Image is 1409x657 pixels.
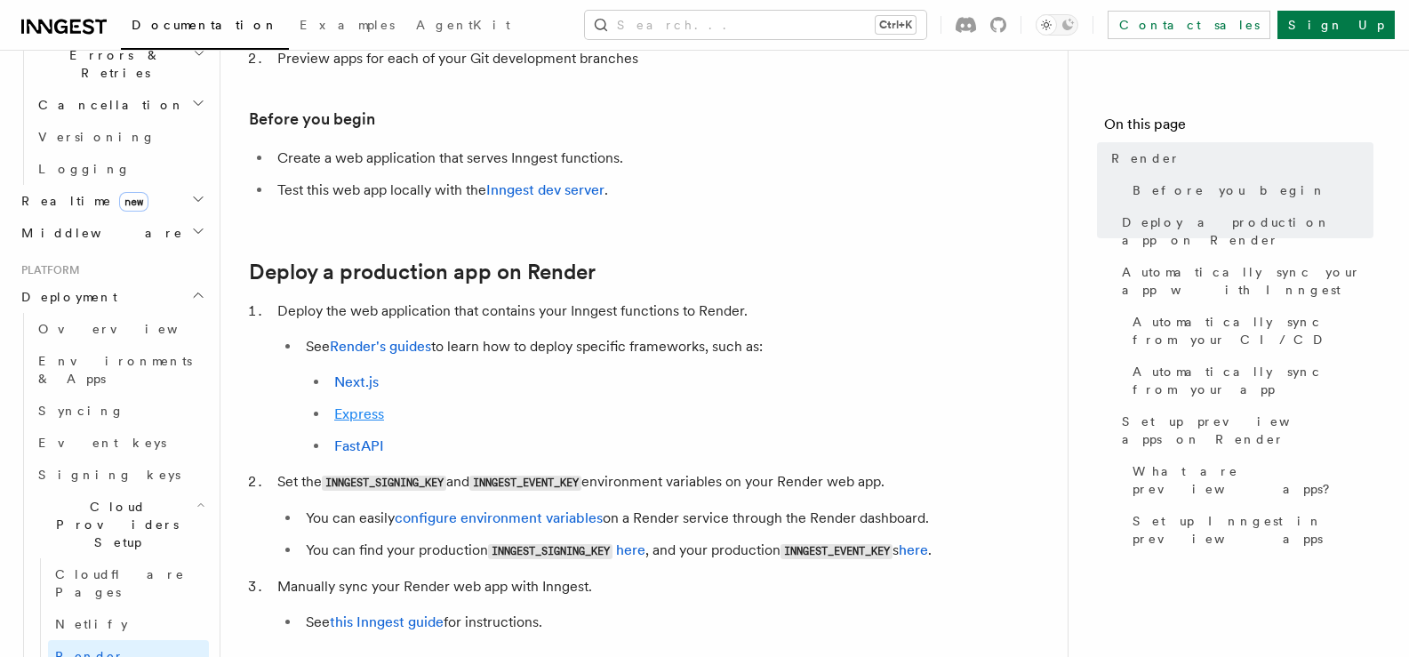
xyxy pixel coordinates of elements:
li: Manually sync your Render web app with Inngest. [272,574,960,635]
span: Set up Inngest in preview apps [1133,512,1373,548]
span: Logging [38,162,131,176]
a: here [899,541,928,558]
button: Middleware [14,217,209,249]
span: new [119,192,148,212]
button: Search...Ctrl+K [585,11,926,39]
span: Cloud Providers Setup [31,498,196,551]
a: Deploy a production app on Render [1115,206,1373,256]
span: Deploy a production app on Render [1122,213,1373,249]
button: Deployment [14,281,209,313]
li: You can easily on a Render service through the Render dashboard. [300,506,960,531]
span: Syncing [38,404,124,418]
a: Set up Inngest in preview apps [1125,505,1373,555]
li: Test this web app locally with the . [272,178,960,203]
a: Render [1104,142,1373,174]
span: Set up preview apps on Render [1122,413,1373,448]
a: FastAPI [334,437,384,454]
button: Cancellation [31,89,209,121]
span: Automatically sync from your CI/CD [1133,313,1373,349]
a: Inngest dev server [486,181,604,198]
button: Realtimenew [14,185,209,217]
span: Signing keys [38,468,180,482]
a: Render's guides [330,338,431,355]
kbd: Ctrl+K [876,16,916,34]
a: Express [334,405,384,422]
button: Errors & Retries [31,39,209,89]
span: Automatically sync from your app [1133,363,1373,398]
a: Automatically sync from your app [1125,356,1373,405]
button: Cloud Providers Setup [31,491,209,558]
span: Cloudflare Pages [55,567,185,599]
a: Set up preview apps on Render [1115,405,1373,455]
a: Examples [289,5,405,48]
a: Overview [31,313,209,345]
span: Cancellation [31,96,185,114]
a: here [616,541,645,558]
a: Automatically sync your app with Inngest [1115,256,1373,306]
a: configure environment variables [395,509,603,526]
a: Before you begin [249,107,375,132]
code: INNGEST_EVENT_KEY [781,544,893,559]
a: Event keys [31,427,209,459]
a: Before you begin [1125,174,1373,206]
a: this Inngest guide [330,613,444,630]
a: Automatically sync from your CI/CD [1125,306,1373,356]
a: Sign Up [1277,11,1395,39]
li: Set the and environment variables on your Render web app. [272,469,960,564]
span: Errors & Retries [31,46,193,82]
code: INNGEST_EVENT_KEY [469,476,581,491]
span: Netlify [55,617,128,631]
a: Deploy a production app on Render [249,260,596,284]
a: Signing keys [31,459,209,491]
li: See for instructions. [300,610,960,635]
span: Render [1111,149,1181,167]
span: AgentKit [416,18,510,32]
h4: On this page [1104,114,1373,142]
a: Contact sales [1108,11,1270,39]
a: Environments & Apps [31,345,209,395]
a: AgentKit [405,5,521,48]
li: Preview apps for each of your Git development branches [272,46,960,71]
span: Overview [38,322,221,336]
span: Versioning [38,130,156,144]
a: Versioning [31,121,209,153]
span: What are preview apps? [1133,462,1373,498]
a: Logging [31,153,209,185]
li: Create a web application that serves Inngest functions. [272,146,960,171]
span: Deployment [14,288,117,306]
a: Netlify [48,608,209,640]
a: What are preview apps? [1125,455,1373,505]
li: You can find your production , and your production s . [300,538,960,564]
a: Documentation [121,5,289,50]
a: Next.js [334,373,379,390]
span: Examples [300,18,395,32]
span: Realtime [14,192,148,210]
span: Middleware [14,224,183,242]
code: INNGEST_SIGNING_KEY [322,476,446,491]
li: See to learn how to deploy specific frameworks, such as: [300,334,960,459]
span: Before you begin [1133,181,1326,199]
span: Environments & Apps [38,354,192,386]
span: Platform [14,263,80,277]
li: Deploy the web application that contains your Inngest functions to Render. [272,299,960,459]
a: Syncing [31,395,209,427]
a: Cloudflare Pages [48,558,209,608]
code: INNGEST_SIGNING_KEY [488,544,612,559]
button: Toggle dark mode [1036,14,1078,36]
span: Documentation [132,18,278,32]
span: Event keys [38,436,166,450]
span: Automatically sync your app with Inngest [1122,263,1373,299]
